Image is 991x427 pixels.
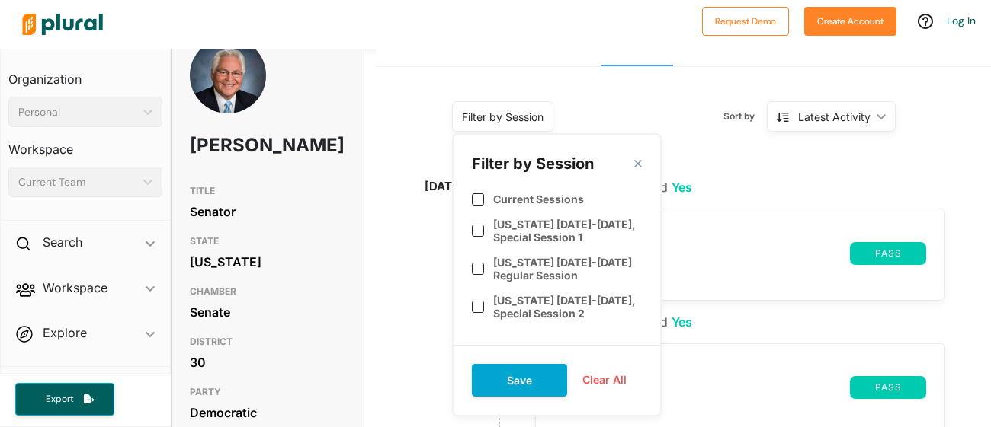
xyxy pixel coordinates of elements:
a: SR 66 [594,242,850,265]
div: Latest Activity [798,109,871,125]
h3: Organization [8,57,162,91]
h3: Workspace [8,127,162,161]
h1: [PERSON_NAME] [190,123,283,168]
div: Senator [190,200,345,223]
button: Export [15,383,114,416]
span: Yes [672,180,692,195]
a: Request Demo [702,12,789,28]
h2: Search [43,234,82,250]
div: Senate [190,301,345,323]
h3: [DATE] [594,359,926,370]
a: SB 638 [594,376,850,399]
label: [US_STATE] [DATE]-[DATE], Special Session 2 [493,294,642,320]
span: Export [35,393,84,406]
div: Democratic [190,401,345,424]
button: Request Demo [702,7,789,36]
a: Create Account [804,12,896,28]
div: 30 [190,351,345,374]
div: Bill [594,399,926,413]
label: Current Sessions [493,193,584,206]
label: [US_STATE] [DATE]-[DATE], Special Session 1 [493,218,642,244]
button: Clear All [567,368,642,391]
h3: CHAMBER [190,282,345,301]
img: Headshot of Bob Archuleta [190,37,266,144]
h3: DISTRICT [190,333,345,351]
h3: [DATE] [594,225,926,235]
div: Current Team [18,174,137,190]
label: [US_STATE] [DATE]-[DATE] Regular Session [493,256,642,282]
div: Filter by Session [472,153,594,174]
div: Filter by Session [462,109,544,125]
button: Save [472,364,567,397]
span: Yes [672,314,692,330]
span: Sort by [723,110,767,123]
div: [US_STATE] [190,250,345,273]
div: Personal [18,104,137,120]
a: Log In [947,14,976,27]
h3: TITLE [190,182,345,200]
h3: PARTY [190,383,345,401]
button: Create Account [804,7,896,36]
span: pass [859,249,917,258]
div: Bill [594,265,926,279]
h3: STATE [190,232,345,250]
div: [DATE] [425,178,463,196]
span: pass [859,383,917,392]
